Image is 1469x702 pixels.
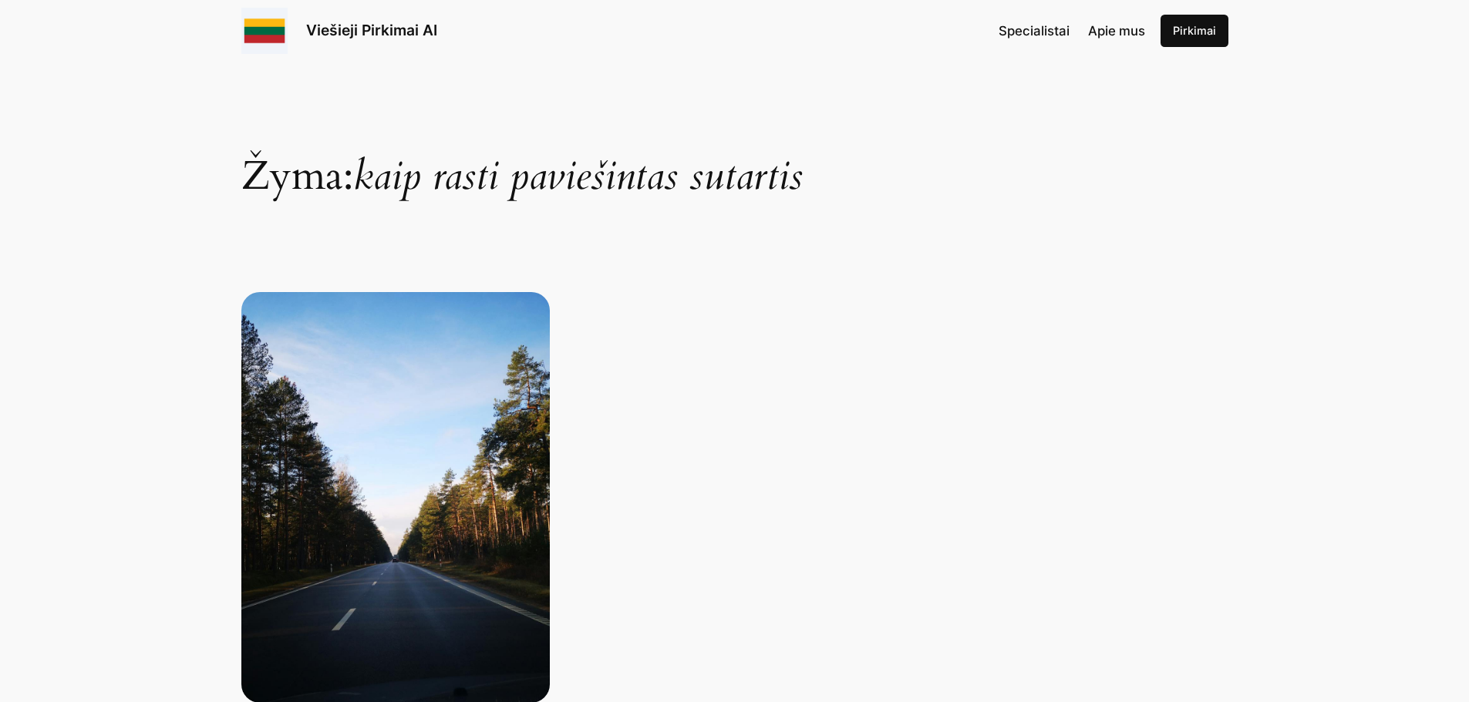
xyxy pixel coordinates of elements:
[999,23,1070,39] span: Specialistai
[999,21,1145,41] nav: Navigation
[1088,23,1145,39] span: Apie mus
[241,76,1228,196] h1: Žyma:
[241,8,288,54] img: Viešieji pirkimai logo
[353,149,803,203] span: kaip rasti paviešintas sutartis
[1161,15,1228,47] a: Pirkimai
[1088,21,1145,41] a: Apie mus
[999,21,1070,41] a: Specialistai
[306,21,437,39] a: Viešieji Pirkimai AI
